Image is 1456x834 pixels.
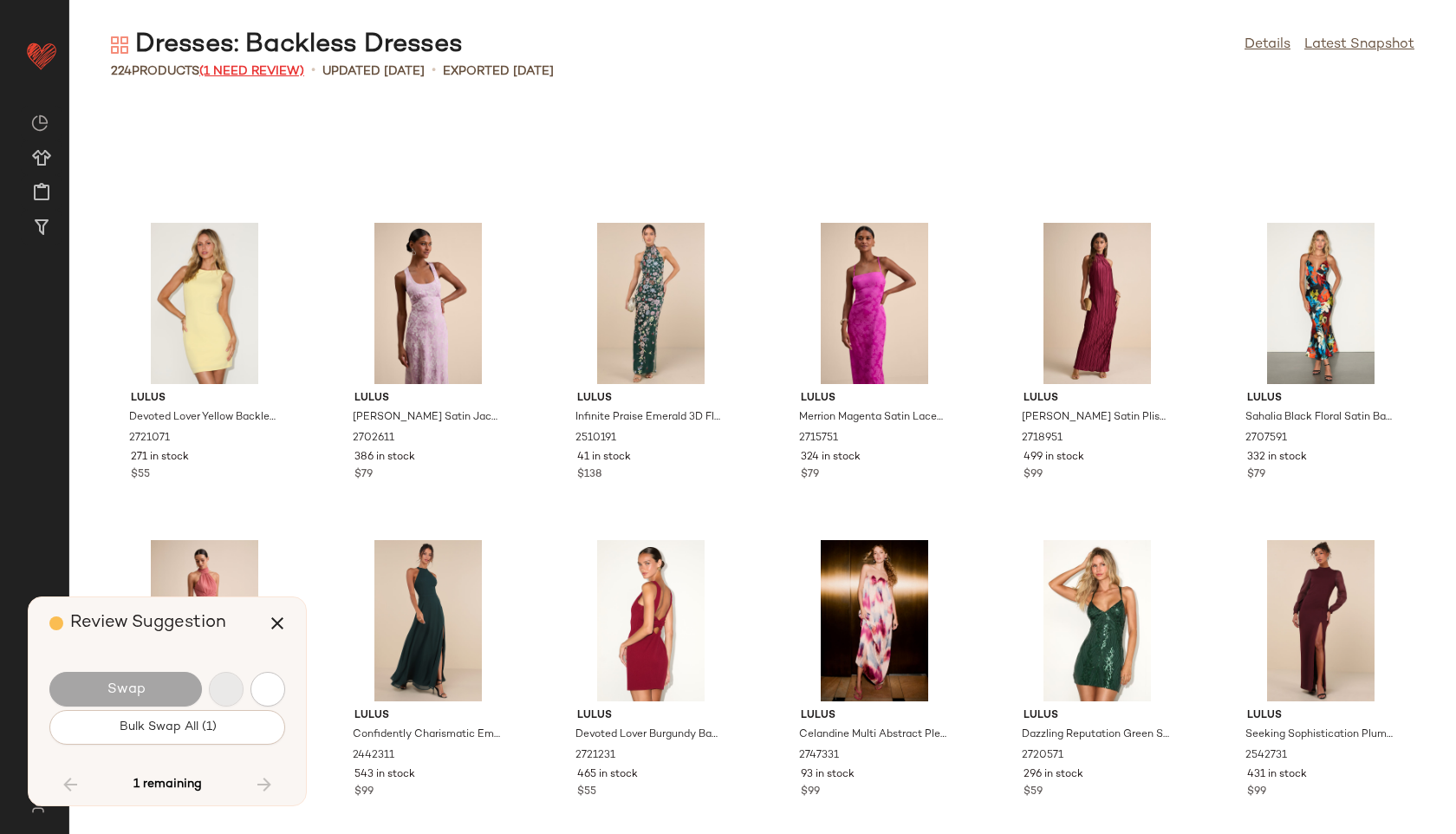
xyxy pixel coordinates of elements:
span: Lulus [801,391,948,407]
span: Lulus [577,391,725,407]
span: Devoted Lover Burgundy Backless Knotted Bodycon Mini Dress [575,727,723,743]
span: $79 [801,467,819,483]
span: $138 [577,467,601,483]
img: 12215001_2542731.jpg [1233,540,1408,701]
span: $55 [577,785,596,800]
span: 499 in stock [1024,450,1084,466]
span: $99 [1024,467,1043,483]
p: Exported [DATE] [443,62,554,81]
span: 2720571 [1022,748,1063,764]
span: [PERSON_NAME] Satin Jacquard Backless Maxi Dress [353,410,500,426]
span: Confidently Charismatic Emerald Backless Halter Maxi Dress [353,727,500,743]
span: 2747331 [799,748,839,764]
img: 2705831_01_hero_2025-08-04.jpg [117,540,292,701]
span: Lulus [354,391,502,407]
span: 2442311 [353,748,394,764]
img: 2720571_02_front_2025-08-08.jpg [1010,540,1185,701]
span: 2721071 [129,431,170,446]
span: 2718951 [1022,431,1063,446]
span: Lulus [131,391,278,407]
span: 431 in stock [1247,767,1307,783]
span: 2702611 [353,431,394,446]
span: 332 in stock [1247,450,1307,466]
span: Devoted Lover Yellow Backless Knotted Bodycon Mini Dress [129,410,276,426]
img: heart_red.DM2ytmEG.svg [24,38,59,73]
button: Bulk Swap All (1) [49,710,285,745]
span: 2510191 [575,431,616,446]
img: svg%3e [111,36,128,54]
span: • [311,61,315,81]
span: $99 [801,785,820,800]
img: 2715751_01_hero_2025-08-05.jpg [787,223,962,384]
span: $79 [1247,467,1265,483]
span: Merrion Magenta Satin Lace-Up Maxi Dress [799,410,946,426]
img: svg%3e [21,799,55,813]
span: 324 in stock [801,450,861,466]
span: 224 [111,65,132,78]
span: 2707591 [1245,431,1287,446]
span: Lulus [1024,708,1171,724]
span: 543 in stock [354,767,415,783]
span: $59 [1024,785,1043,800]
div: Dresses: Backless Dresses [111,28,463,62]
img: 12079921_2510191.jpg [563,223,738,384]
span: 2542731 [1245,748,1287,764]
span: $55 [131,467,150,483]
span: Dazzling Reputation Green Sequin Backless Bodycon Mini Dress [1022,727,1169,743]
span: Seeking Sophistication Plum Backless Balloon Sleeve Maxi Dress [1245,727,1393,743]
p: updated [DATE] [322,62,425,81]
img: 2702611_01_hero_2025-08-05.jpg [341,223,516,384]
span: 93 in stock [801,767,855,783]
span: Infinite Praise Emerald 3D Floral Embroidered Halter Maxi Dress [575,410,723,426]
span: Lulus [1024,391,1171,407]
span: 41 in stock [577,450,631,466]
span: • [432,61,436,81]
img: 2721231_01_hero_2025-08-12.jpg [563,540,738,701]
span: Lulus [577,708,725,724]
span: Bulk Swap All (1) [118,720,216,734]
span: Sahalia Black Floral Satin Backless Midi Dress [1245,410,1393,426]
a: Latest Snapshot [1304,35,1414,55]
img: svg%3e [31,114,49,132]
span: (1 Need Review) [199,65,304,78]
img: 2707591_02_fullbody_2025-08-04.jpg [1233,223,1408,384]
span: 2715751 [799,431,838,446]
span: 271 in stock [131,450,189,466]
span: Lulus [1247,391,1394,407]
span: Review Suggestion [70,614,226,632]
span: Lulus [801,708,948,724]
span: Lulus [354,708,502,724]
a: Details [1245,35,1290,55]
span: 2721231 [575,748,615,764]
span: 1 remaining [133,777,202,792]
span: [PERSON_NAME] Satin Plisse Maxi Dress [1022,410,1169,426]
img: 2718951_02_front_2025-08-12.jpg [1010,223,1185,384]
span: 296 in stock [1024,767,1083,783]
span: Lulus [1247,708,1394,724]
img: 2721071_02_front_2025-08-11.jpg [117,223,292,384]
span: $99 [1247,785,1266,800]
span: $79 [354,467,373,483]
span: 386 in stock [354,450,415,466]
span: Celandine Multi Abstract Pleated Strapless Swing Maxi Dress [799,727,946,743]
span: 465 in stock [577,767,638,783]
div: Products [111,62,304,81]
span: $99 [354,785,374,800]
img: 12991541_2747331.jpg [787,540,962,701]
img: 11800761_2442311.jpg [341,540,516,701]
